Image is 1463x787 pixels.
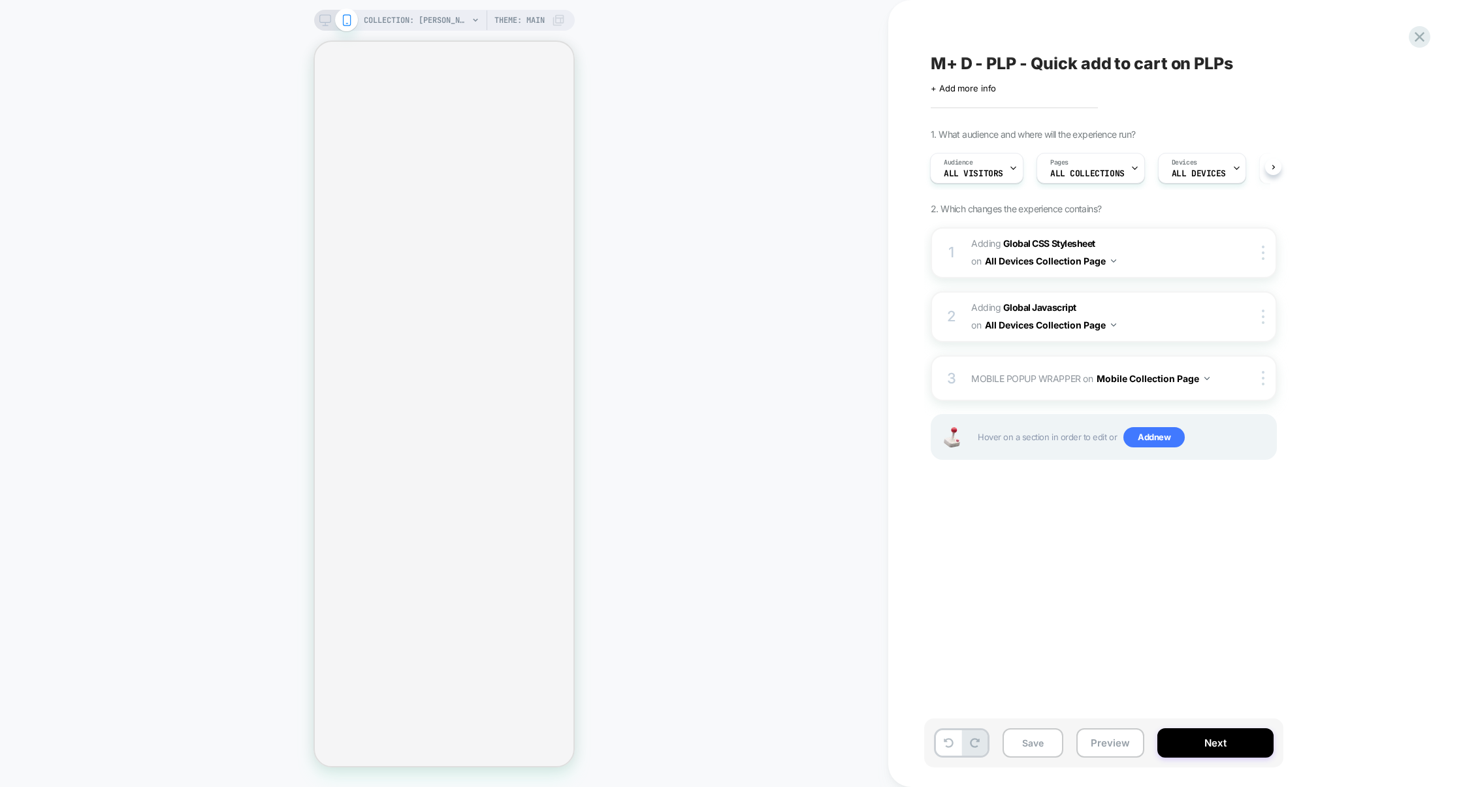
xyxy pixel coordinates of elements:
[971,317,981,333] span: on
[1050,169,1125,178] span: ALL COLLECTIONS
[971,373,1081,384] span: MOBILE POPUP WRAPPER
[364,10,468,31] span: COLLECTION: [PERSON_NAME] (Category)
[931,83,996,93] span: + Add more info
[1076,728,1144,758] button: Preview
[1003,302,1076,313] b: Global Javascript
[1262,246,1264,260] img: close
[1262,310,1264,324] img: close
[1172,158,1197,167] span: Devices
[1172,169,1226,178] span: ALL DEVICES
[1238,373,1249,384] img: crossed eye
[971,253,981,269] span: on
[944,158,973,167] span: Audience
[494,10,545,31] span: Theme: MAIN
[1097,369,1210,388] button: Mobile Collection Page
[931,129,1135,140] span: 1. What audience and where will the experience run?
[978,427,1269,448] span: Hover on a section in order to edit or
[1083,370,1093,387] span: on
[1003,238,1095,249] b: Global CSS Stylesheet
[945,366,958,392] div: 3
[985,315,1116,334] button: All Devices Collection Page
[985,251,1116,270] button: All Devices Collection Page
[1204,377,1210,380] img: down arrow
[971,235,1220,270] span: Adding
[971,299,1220,334] span: Adding
[1123,427,1185,448] span: Add new
[1111,323,1116,327] img: down arrow
[1003,728,1063,758] button: Save
[1111,259,1116,263] img: down arrow
[939,427,965,447] img: Joystick
[944,169,1003,178] span: All Visitors
[1238,312,1249,323] img: crossed eye
[931,54,1233,73] span: M+ D - PLP - Quick add to cart on PLPs
[945,304,958,330] div: 2
[931,203,1101,214] span: 2. Which changes the experience contains?
[1238,248,1249,259] img: crossed eye
[1050,158,1069,167] span: Pages
[1157,728,1274,758] button: Next
[945,240,958,266] div: 1
[1262,371,1264,385] img: close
